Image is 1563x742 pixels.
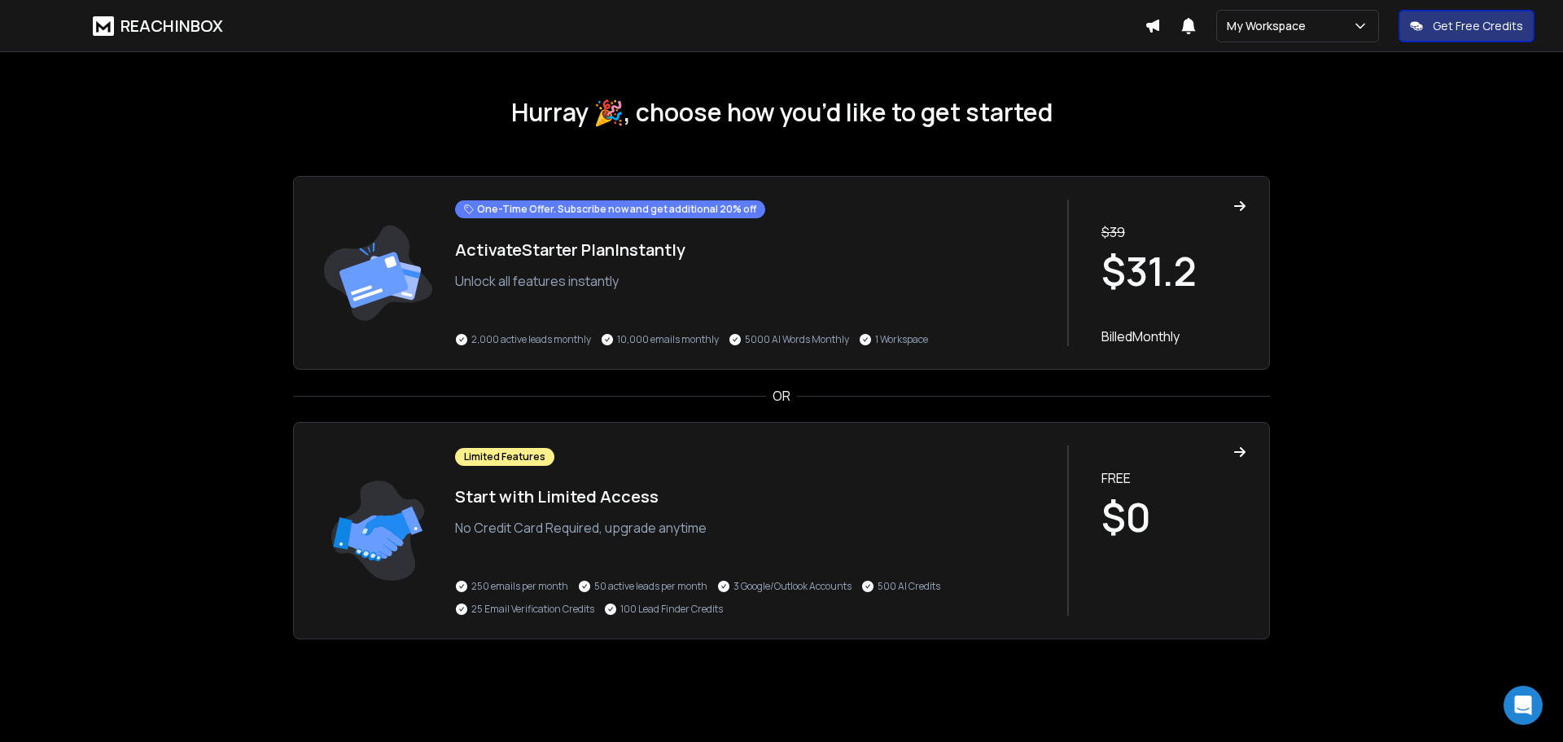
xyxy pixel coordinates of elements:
[1101,498,1246,537] h1: $0
[317,446,439,616] img: trail
[471,333,591,346] p: 2,000 active leads monthly
[120,15,223,37] h1: REACHINBOX
[455,518,1051,538] p: No Credit Card Required, upgrade anytime
[93,16,114,36] img: logo
[455,448,554,466] div: Limited Features
[1227,18,1312,34] p: My Workspace
[293,98,1270,127] h1: Hurray 🎉, choose how you’d like to get started
[317,200,439,346] img: trail
[620,603,723,616] p: 100 Lead Finder Credits
[733,580,852,593] p: 3 Google/Outlook Accounts
[617,333,719,346] p: 10,000 emails monthly
[471,580,568,593] p: 250 emails per month
[471,603,594,616] p: 25 Email Verification Credits
[1101,252,1246,291] h1: $ 31.2
[1101,327,1246,346] p: Billed Monthly
[745,333,849,346] p: 5000 AI Words Monthly
[455,485,1051,508] h1: Start with Limited Access
[293,386,1270,406] div: OR
[1504,686,1543,725] div: Open Intercom Messenger
[1101,222,1246,242] p: $ 39
[455,239,1051,261] h1: Activate Starter Plan Instantly
[878,580,940,593] p: 500 AI Credits
[875,333,928,346] p: 1 Workspace
[455,200,765,218] div: One-Time Offer. Subscribe now and get additional 20% off
[1433,18,1523,34] p: Get Free Credits
[1101,468,1246,488] p: FREE
[455,271,1051,291] p: Unlock all features instantly
[1399,10,1535,42] button: Get Free Credits
[594,580,707,593] p: 50 active leads per month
